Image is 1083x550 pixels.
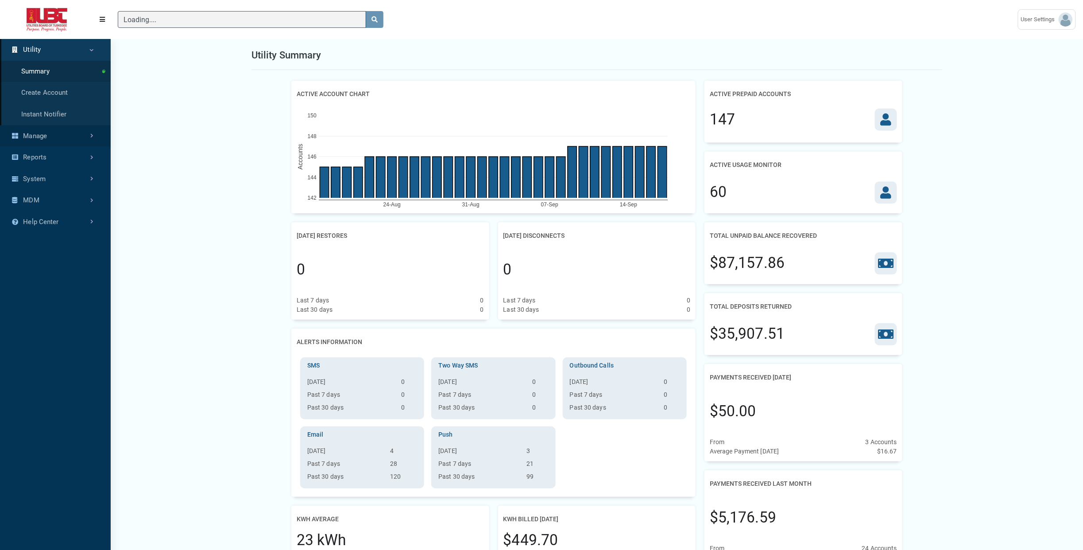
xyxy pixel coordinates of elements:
div: 3 Accounts [866,438,897,447]
div: Average Payment [DATE] [710,447,779,456]
div: Last 30 days [297,305,333,314]
th: Past 30 days [435,472,523,485]
h3: SMS [304,361,421,370]
td: 0 [660,390,683,403]
button: search [366,11,383,28]
h2: [DATE] Disconnects [503,228,565,244]
h2: [DATE] Restores [297,228,347,244]
th: Past 7 days [435,459,523,472]
th: [DATE] [435,377,529,390]
td: 28 [387,459,421,472]
div: $16.67 [877,447,897,456]
div: 0 [687,305,690,314]
div: $50.00 [710,400,756,422]
h2: Active Usage Monitor [710,157,781,173]
h1: Utility Summary [251,48,321,62]
td: 0 [660,377,683,390]
div: Last 30 days [503,305,539,314]
div: $5,176.59 [710,507,776,529]
th: Past 7 days [566,390,660,403]
th: [DATE] [304,377,398,390]
th: Past 7 days [435,390,529,403]
td: 21 [523,459,552,472]
td: 3 [523,446,552,459]
h3: Push [435,430,552,439]
td: 0 [529,390,552,403]
button: Menu [94,12,111,27]
td: 120 [387,472,421,485]
td: 0 [398,403,421,416]
h2: Active Account Chart [297,86,370,102]
a: User Settings [1018,9,1076,30]
td: 0 [529,403,552,416]
div: 0 [480,296,484,305]
div: 0 [687,296,690,305]
span: User Settings [1021,15,1059,24]
th: Past 7 days [304,390,398,403]
h2: Active Prepaid Accounts [710,86,791,102]
h2: Alerts Information [297,334,362,350]
h2: Total Unpaid Balance Recovered [710,228,817,244]
div: 0 [480,305,484,314]
h3: Email [304,430,421,439]
h2: Total Deposits Returned [710,298,792,315]
td: 0 [529,377,552,390]
td: 0 [398,377,421,390]
div: Last 7 days [503,296,536,305]
h2: kWh Average [297,511,339,527]
div: From [710,438,724,447]
th: Past 30 days [304,403,398,416]
div: Last 7 days [297,296,329,305]
img: ALTSK Logo [7,8,87,31]
td: 4 [387,446,421,459]
h3: Outbound Calls [566,361,683,370]
td: 0 [398,390,421,403]
h2: Payments Received Last Month [710,476,812,492]
div: 147 [710,108,735,131]
div: 60 [710,181,727,203]
input: Search [118,11,366,28]
th: Past 7 days [304,459,387,472]
div: 0 [297,259,305,281]
div: 0 [503,259,512,281]
th: Past 30 days [566,403,660,416]
th: Past 30 days [304,472,387,485]
th: Past 30 days [435,403,529,416]
h2: Payments Received [DATE] [710,369,791,386]
th: [DATE] [435,446,523,459]
div: $35,907.51 [710,323,785,345]
th: [DATE] [304,446,387,459]
h2: kWh Billed [DATE] [503,511,559,527]
td: 0 [660,403,683,416]
h3: Two Way SMS [435,361,552,370]
th: [DATE] [566,377,660,390]
div: $87,157.86 [710,252,785,274]
td: 99 [523,472,552,485]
